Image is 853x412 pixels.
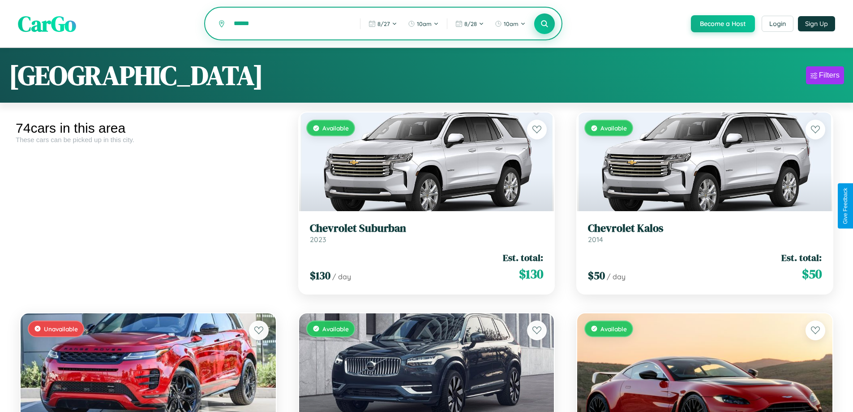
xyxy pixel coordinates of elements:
[310,235,326,244] span: 2023
[310,268,330,283] span: $ 130
[781,251,822,264] span: Est. total:
[691,15,755,32] button: Become a Host
[802,265,822,283] span: $ 50
[451,17,489,31] button: 8/28
[588,235,603,244] span: 2014
[403,17,443,31] button: 10am
[332,272,351,281] span: / day
[798,16,835,31] button: Sign Up
[16,121,281,136] div: 74 cars in this area
[322,124,349,132] span: Available
[464,20,477,27] span: 8 / 28
[490,17,530,31] button: 10am
[588,222,822,244] a: Chevrolet Kalos2014
[322,325,349,333] span: Available
[377,20,390,27] span: 8 / 27
[519,265,543,283] span: $ 130
[842,188,849,224] div: Give Feedback
[588,268,605,283] span: $ 50
[600,124,627,132] span: Available
[588,222,822,235] h3: Chevrolet Kalos
[504,20,519,27] span: 10am
[364,17,402,31] button: 8/27
[310,222,544,235] h3: Chevrolet Suburban
[819,71,840,80] div: Filters
[607,272,626,281] span: / day
[806,66,844,84] button: Filters
[16,136,281,143] div: These cars can be picked up in this city.
[762,16,793,32] button: Login
[417,20,432,27] span: 10am
[503,251,543,264] span: Est. total:
[600,325,627,333] span: Available
[9,57,263,94] h1: [GEOGRAPHIC_DATA]
[18,9,76,39] span: CarGo
[44,325,78,333] span: Unavailable
[310,222,544,244] a: Chevrolet Suburban2023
